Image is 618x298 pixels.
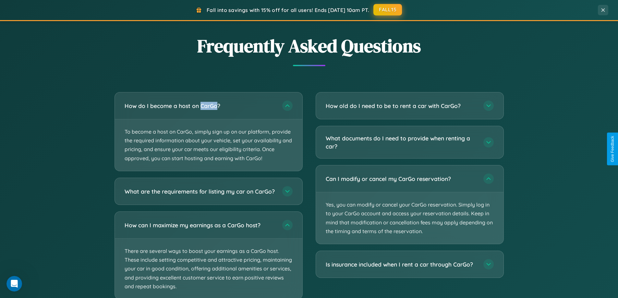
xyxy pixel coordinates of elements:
h3: What are the requirements for listing my car on CarGo? [125,187,276,195]
iframe: Intercom live chat [6,276,22,292]
h3: Is insurance included when I rent a car through CarGo? [326,260,477,268]
button: FALL15 [373,4,402,16]
h3: Can I modify or cancel my CarGo reservation? [326,175,477,183]
p: Yes, you can modify or cancel your CarGo reservation. Simply log in to your CarGo account and acc... [316,192,503,244]
span: Fall into savings with 15% off for all users! Ends [DATE] 10am PT. [207,7,369,13]
p: To become a host on CarGo, simply sign up on our platform, provide the required information about... [115,119,302,171]
div: Give Feedback [610,136,615,162]
h3: How can I maximize my earnings as a CarGo host? [125,221,276,229]
h3: How do I become a host on CarGo? [125,102,276,110]
h3: What documents do I need to provide when renting a car? [326,134,477,150]
h3: How old do I need to be to rent a car with CarGo? [326,102,477,110]
h2: Frequently Asked Questions [115,33,504,58]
